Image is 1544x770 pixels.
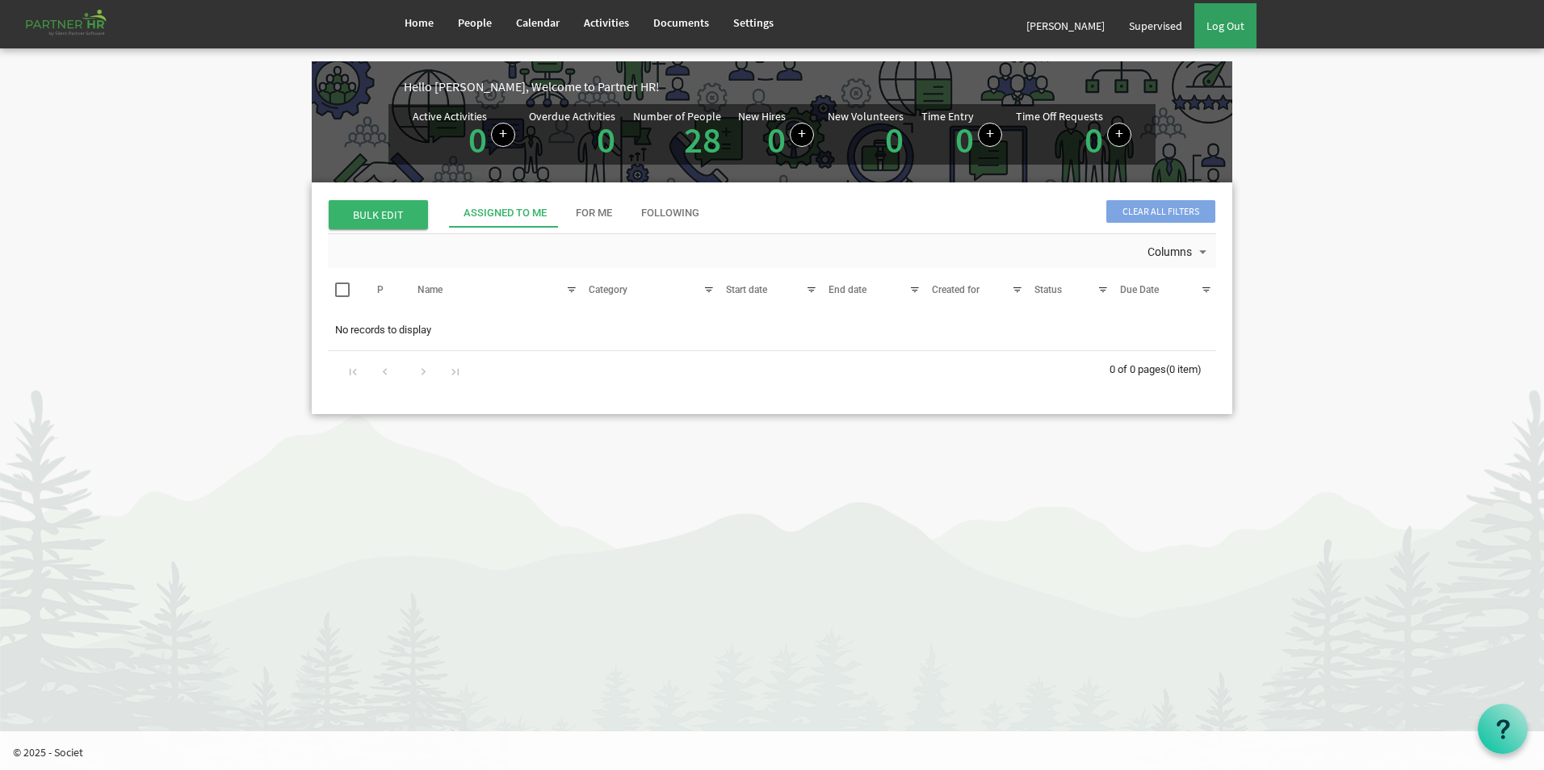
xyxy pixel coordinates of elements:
div: Time Off Requests [1016,111,1103,122]
span: Supervised [1129,19,1182,33]
span: Settings [733,15,774,30]
a: Supervised [1117,3,1194,48]
div: Go to first page [342,359,364,382]
a: 0 [767,117,786,162]
div: Number of People [633,111,721,122]
div: Active Activities [413,111,487,122]
span: People [458,15,492,30]
span: Calendar [516,15,560,30]
a: 0 [955,117,974,162]
div: Go to previous page [374,359,396,382]
button: Columns [1144,242,1214,263]
span: Clear all filters [1106,200,1215,223]
div: Volunteer hired in the last 7 days [828,111,908,158]
div: Hello [PERSON_NAME], Welcome to Partner HR! [404,77,1232,96]
div: Following [641,206,699,221]
span: End date [829,284,866,295]
span: Status [1034,284,1062,295]
div: For Me [576,206,612,221]
div: Overdue Activities [529,111,615,122]
a: [PERSON_NAME] [1014,3,1117,48]
a: Add new person to Partner HR [790,123,814,147]
td: No records to display [328,315,1216,345]
span: P [377,284,384,295]
div: Number of active Activities in Partner HR [413,111,515,158]
div: People hired in the last 7 days [738,111,814,158]
a: Create a new time off request [1107,123,1131,147]
div: Time Entry [921,111,974,122]
span: Created for [932,284,980,295]
div: 0 of 0 pages (0 item) [1110,351,1216,385]
span: Documents [653,15,709,30]
a: 0 [1085,117,1103,162]
p: © 2025 - Societ [13,744,1544,760]
span: Name [417,284,443,295]
a: 28 [684,117,721,162]
span: Home [405,15,434,30]
div: Go to next page [413,359,434,382]
span: (0 item) [1166,363,1202,375]
div: tab-header [449,199,1337,228]
div: Activities assigned to you for which the Due Date is passed [529,111,619,158]
span: Start date [726,284,767,295]
span: Columns [1146,242,1194,262]
div: New Hires [738,111,786,122]
span: Category [589,284,627,295]
span: Due Date [1120,284,1159,295]
div: Go to last page [444,359,466,382]
span: BULK EDIT [329,200,428,229]
a: 0 [597,117,615,162]
a: 0 [885,117,904,162]
div: Assigned To Me [464,206,547,221]
a: Log hours [978,123,1002,147]
a: 0 [468,117,487,162]
span: Activities [584,15,629,30]
div: New Volunteers [828,111,904,122]
a: Create a new Activity [491,123,515,147]
div: Number of active time off requests [1016,111,1131,158]
a: Log Out [1194,3,1257,48]
div: Columns [1144,234,1214,268]
span: 0 of 0 pages [1110,363,1166,375]
div: Total number of active people in Partner HR [633,111,725,158]
div: Number of Time Entries [921,111,1002,158]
